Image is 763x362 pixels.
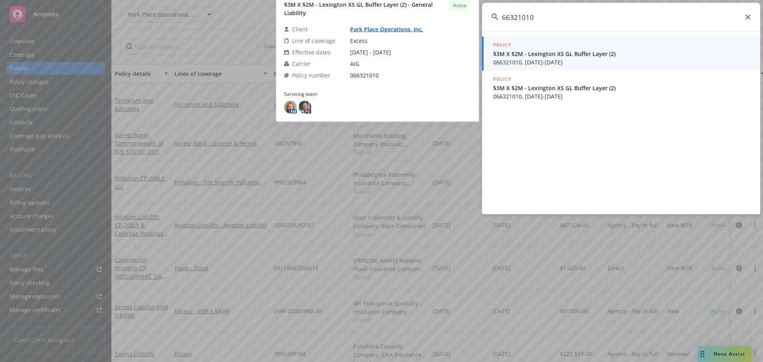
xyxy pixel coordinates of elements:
span: 066321010, [DATE]-[DATE] [493,58,751,66]
a: POLICY$3M X $2M - Lexington XS GL Buffer Layer (2)066321010, [DATE]-[DATE] [482,71,760,105]
span: $3M X $2M - Lexington XS GL Buffer Layer (2) [493,84,751,92]
h5: POLICY [493,75,511,83]
span: $3M X $2M - Lexington XS GL Buffer Layer (2) [493,50,751,58]
h5: POLICY [493,41,511,49]
span: 066321010, [DATE]-[DATE] [493,92,751,101]
input: Search... [482,3,760,31]
a: POLICY$3M X $2M - Lexington XS GL Buffer Layer (2)066321010, [DATE]-[DATE] [482,37,760,71]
